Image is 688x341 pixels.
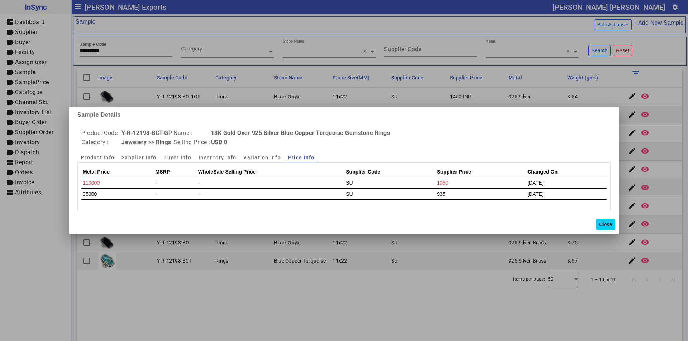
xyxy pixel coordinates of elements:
[81,128,121,138] td: Product Code :
[154,166,197,177] th: MSRP
[197,177,344,189] td: -
[288,155,315,160] span: Price Info
[81,177,154,189] td: 110000
[526,177,607,189] td: [DATE]
[121,155,156,160] span: Supplier Info
[173,138,211,147] td: Selling Price :
[344,177,435,189] td: SU
[243,155,281,160] span: Variation Info
[197,166,344,177] th: WholeSale Selling Price
[596,219,615,230] button: Close
[81,138,121,147] td: Category :
[121,139,171,146] b: Jewelery >> Rings
[154,189,197,200] td: -
[81,166,154,177] th: Metal Price
[121,130,172,136] b: Y-R-12198-BCT-GP
[81,189,154,200] td: 95000
[154,177,197,189] td: -
[526,189,607,200] td: [DATE]
[344,189,435,200] td: SU
[173,128,211,138] td: Name :
[211,130,390,136] b: 18K Gold Over 925 Silver Blue Copper Turquoise Gemstone Rings
[197,189,344,200] td: -
[81,155,114,160] span: Product Info
[526,166,607,177] th: Changed On
[435,166,526,177] th: Supplier Price
[435,177,526,189] td: 1050
[199,155,236,160] span: Inventory Info
[211,139,228,146] b: USD 0
[435,189,526,200] td: 935
[77,112,121,118] b: Sample Details
[344,166,435,177] th: Supplier Code
[163,155,191,160] span: Buyer Info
